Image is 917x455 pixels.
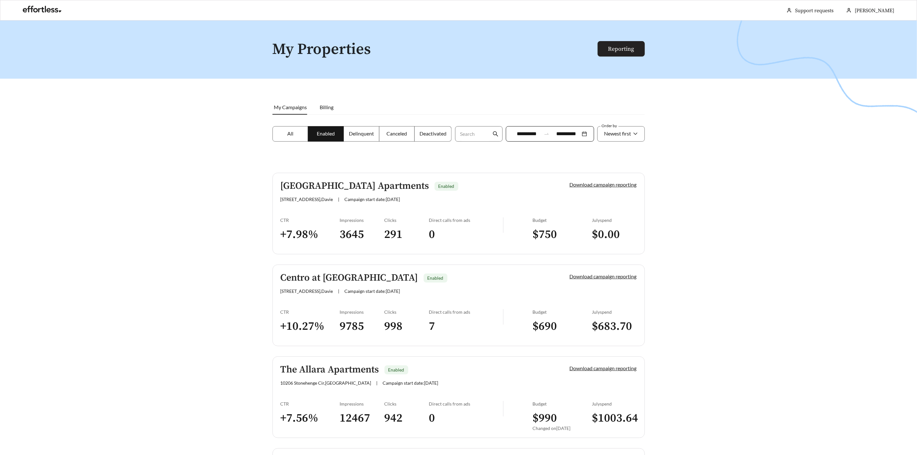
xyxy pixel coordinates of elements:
[273,356,645,438] a: The Allara ApartmentsEnabled10206 Stonehenge Cir,[GEOGRAPHIC_DATA]|Campaign start date:[DATE]Down...
[281,227,340,242] h3: + 7.98 %
[592,309,637,315] div: July spend
[592,217,637,223] div: July spend
[429,411,503,425] h3: 0
[429,309,503,315] div: Direct calls from ads
[533,411,592,425] h3: $ 990
[795,7,834,14] a: Support requests
[340,411,385,425] h3: 12467
[429,401,503,407] div: Direct calls from ads
[598,41,645,57] button: Reporting
[533,319,592,334] h3: $ 690
[338,197,340,202] span: |
[533,217,592,223] div: Budget
[570,365,637,371] a: Download campaign reporting
[281,380,371,386] span: 10206 Stonehenge Cir , [GEOGRAPHIC_DATA]
[349,130,374,136] span: Delinquent
[340,217,385,223] div: Impressions
[281,309,340,315] div: CTR
[533,425,592,431] div: Changed on [DATE]
[281,288,333,294] span: [STREET_ADDRESS] , Davie
[493,131,498,137] span: search
[340,309,385,315] div: Impressions
[533,227,592,242] h3: $ 750
[274,104,307,110] span: My Campaigns
[340,319,385,334] h3: 9785
[592,227,637,242] h3: $ 0.00
[428,275,444,281] span: Enabled
[320,104,334,110] span: Billing
[855,7,894,14] span: [PERSON_NAME]
[383,380,438,386] span: Campaign start date: [DATE]
[384,309,429,315] div: Clicks
[273,41,598,58] h1: My Properties
[503,401,504,416] img: line
[281,401,340,407] div: CTR
[388,367,404,372] span: Enabled
[608,45,634,53] a: Reporting
[384,319,429,334] h3: 998
[533,309,592,315] div: Budget
[317,130,335,136] span: Enabled
[338,288,340,294] span: |
[592,411,637,425] h3: $ 1003.64
[281,217,340,223] div: CTR
[592,319,637,334] h3: $ 683.70
[544,131,549,137] span: swap-right
[281,411,340,425] h3: + 7.56 %
[592,401,637,407] div: July spend
[273,173,645,254] a: [GEOGRAPHIC_DATA] ApartmentsEnabled[STREET_ADDRESS],Davie|Campaign start date:[DATE]Download camp...
[533,401,592,407] div: Budget
[570,273,637,279] a: Download campaign reporting
[503,309,504,325] img: line
[544,131,549,137] span: to
[438,183,454,189] span: Enabled
[429,227,503,242] h3: 0
[503,217,504,233] img: line
[570,181,637,188] a: Download campaign reporting
[384,227,429,242] h3: 291
[281,319,340,334] h3: + 10.27 %
[420,130,446,136] span: Deactivated
[345,197,400,202] span: Campaign start date: [DATE]
[281,364,379,375] h5: The Allara Apartments
[384,411,429,425] h3: 942
[604,130,631,136] span: Newest first
[429,319,503,334] h3: 7
[281,181,429,191] h5: [GEOGRAPHIC_DATA] Apartments
[429,217,503,223] div: Direct calls from ads
[376,380,378,386] span: |
[384,217,429,223] div: Clicks
[287,130,293,136] span: All
[384,401,429,407] div: Clicks
[387,130,407,136] span: Canceled
[345,288,400,294] span: Campaign start date: [DATE]
[340,227,385,242] h3: 3645
[340,401,385,407] div: Impressions
[281,273,418,283] h5: Centro at [GEOGRAPHIC_DATA]
[273,265,645,346] a: Centro at [GEOGRAPHIC_DATA]Enabled[STREET_ADDRESS],Davie|Campaign start date:[DATE]Download campa...
[281,197,333,202] span: [STREET_ADDRESS] , Davie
